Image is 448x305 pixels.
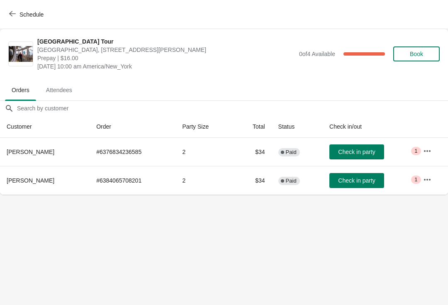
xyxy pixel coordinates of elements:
span: [PERSON_NAME] [7,177,54,184]
th: Total [234,116,271,138]
td: # 6384065708201 [90,166,175,195]
img: City Hall Tower Tour [9,46,33,62]
td: $34 [234,138,271,166]
span: Prepay | $16.00 [37,54,295,62]
span: [DATE] 10:00 am America/New_York [37,62,295,71]
span: Schedule [19,11,44,18]
span: Check in party [338,149,375,155]
td: 2 [175,166,234,195]
span: 0 of 4 Available [299,51,335,57]
td: $34 [234,166,271,195]
button: Schedule [4,7,50,22]
th: Check in/out [323,116,416,138]
span: 1 [414,176,417,183]
span: Check in party [338,177,375,184]
span: [PERSON_NAME] [7,149,54,155]
span: Orders [5,83,36,98]
input: Search by customer [17,101,448,116]
th: Order [90,116,175,138]
span: Attendees [39,83,79,98]
span: 1 [414,148,417,154]
span: Paid [286,178,297,184]
td: # 6376834236585 [90,138,175,166]
span: Paid [286,149,297,156]
span: [GEOGRAPHIC_DATA] Tour [37,37,295,46]
button: Check in party [329,173,384,188]
button: Check in party [329,144,384,159]
th: Party Size [175,116,234,138]
th: Status [272,116,323,138]
span: Book [410,51,423,57]
span: [GEOGRAPHIC_DATA], [STREET_ADDRESS][PERSON_NAME] [37,46,295,54]
td: 2 [175,138,234,166]
button: Book [393,46,440,61]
